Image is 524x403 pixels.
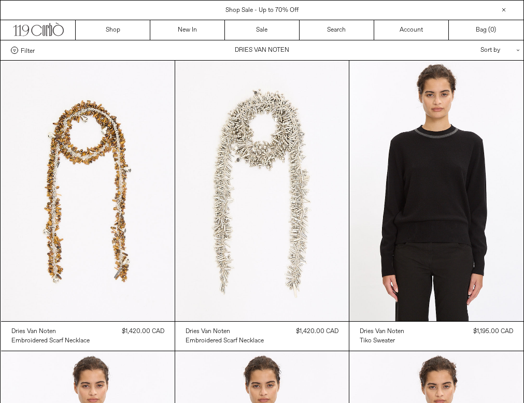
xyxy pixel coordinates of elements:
[296,327,338,336] div: $1,420.00 CAD
[490,26,494,34] span: 0
[420,40,513,60] div: Sort by
[11,336,90,346] a: Embroidered Scarf Necklace
[186,327,264,336] a: Dries Van Noten
[186,337,264,346] div: Embroidered Scarf Necklace
[122,327,164,336] div: $1,420.00 CAD
[150,20,225,40] a: New In
[449,20,523,40] a: Bag ()
[21,47,35,54] span: Filter
[11,327,90,336] a: Dries Van Noten
[186,327,230,336] div: Dries Van Noten
[11,337,90,346] div: Embroidered Scarf Necklace
[360,327,404,336] div: Dries Van Noten
[374,20,449,40] a: Account
[225,20,300,40] a: Sale
[1,61,175,321] img: Dries Van Noten Embroidered Scarf Neckline in tiger eye
[76,20,150,40] a: Shop
[186,336,264,346] a: Embroidered Scarf Necklace
[360,327,404,336] a: Dries Van Noten
[11,327,56,336] div: Dries Van Noten
[225,6,299,15] a: Shop Sale - Up to 70% Off
[300,20,374,40] a: Search
[473,327,513,336] div: $1,195.00 CAD
[175,61,349,321] img: Dries Van Noten Embroidered Scarf Neckline in silver
[349,61,523,321] img: Dries Van Noten Tiko Sweater in black
[360,337,395,346] div: Tiko Sweater
[360,336,404,346] a: Tiko Sweater
[490,25,496,35] span: )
